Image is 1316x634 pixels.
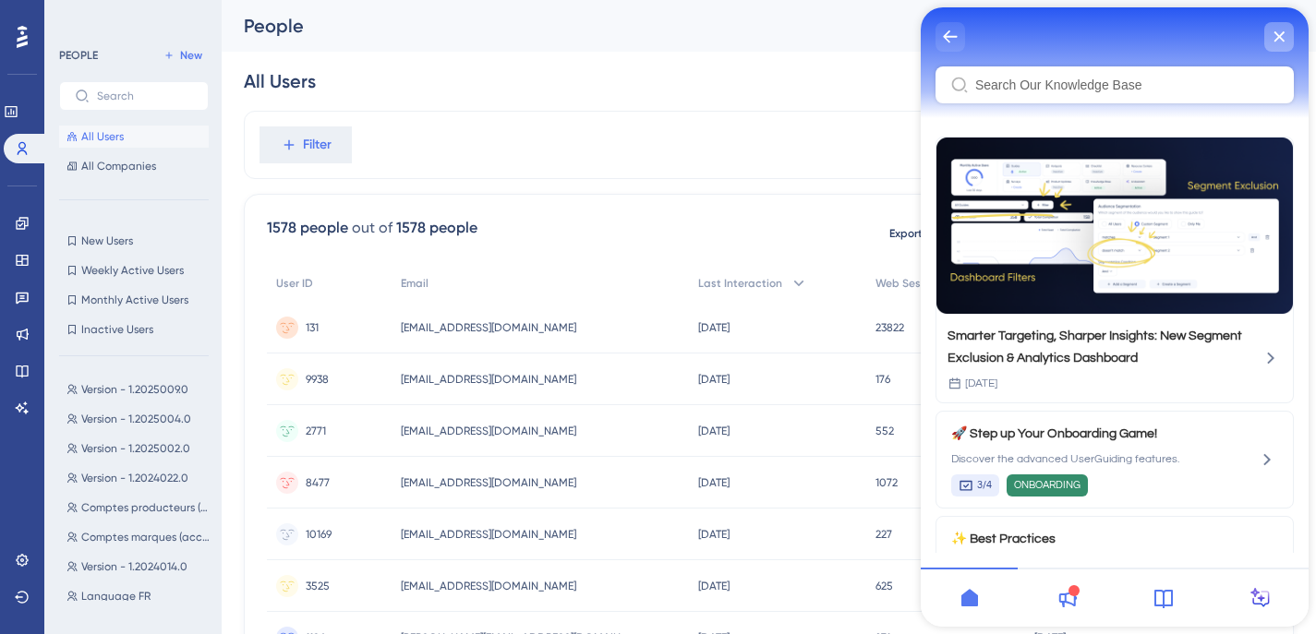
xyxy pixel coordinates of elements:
span: User ID [276,276,313,291]
button: Weekly Active Users [59,259,209,281]
span: All Companies [81,159,156,173]
input: Search [97,90,193,102]
span: 1072 [875,475,898,490]
span: 552 [875,424,894,438]
span: 23822 [875,320,904,335]
span: Filter [303,134,332,156]
button: Version - 1.2025004.0 [59,408,220,430]
button: Version - 1.2025009.0 [59,378,220,401]
span: Monthly Active Users [81,293,188,307]
span: Language FR [81,589,151,604]
button: Language FR [59,585,220,607]
div: 1578 people [267,217,348,239]
button: Filter [260,126,352,163]
span: New [180,48,202,63]
span: 10169 [306,527,332,542]
span: Web Session [875,276,942,291]
span: Inactive Users [81,322,153,337]
div: 1578 people [396,217,477,239]
button: Version - 1.2024014.0 [59,556,220,578]
span: [EMAIL_ADDRESS][DOMAIN_NAME] [401,320,576,335]
button: Version - 1.2024022.0 [59,467,220,489]
button: Comptes producteurs (accounttype 20) [59,496,220,519]
button: New Users [59,230,209,252]
div: All Users [244,68,316,94]
div: close resource center [344,15,373,44]
span: [EMAIL_ADDRESS][DOMAIN_NAME] [401,475,576,490]
div: Best Practices [30,520,292,609]
span: 9938 [306,372,329,387]
span: 2771 [306,424,326,438]
span: 3/4 [56,471,71,485]
button: Export CSV [872,219,964,248]
span: Last Interaction [698,276,782,291]
button: All Companies [59,155,209,177]
time: [DATE] [698,425,730,437]
span: New Users [81,233,133,248]
span: 227 [875,527,892,542]
time: [DATE] [698,580,730,592]
span: 625 [875,579,893,593]
div: back to header [15,15,44,44]
button: Monthly Active Users [59,289,209,311]
div: 4 [128,9,134,24]
span: 176 [875,372,890,387]
span: Version - 1.2025009.0 [81,382,188,397]
div: out of [352,217,392,239]
time: [DATE] [698,321,730,334]
button: Inactive Users [59,318,209,341]
span: Need Help? [43,5,115,27]
time: [DATE] [698,373,730,386]
span: [EMAIL_ADDRESS][DOMAIN_NAME] [401,424,576,438]
time: [DATE] [698,528,730,541]
button: All Users [59,126,209,148]
img: launcher-image-alternative-text [11,11,44,44]
span: Version - 1.2025004.0 [81,412,191,426]
span: [EMAIL_ADDRESS][DOMAIN_NAME] [401,372,576,387]
time: [DATE] [698,476,730,489]
span: Version - 1.2025002.0 [81,441,190,456]
span: Version - 1.2024022.0 [81,471,188,485]
span: 🚀 Step up Your Onboarding Game! [30,415,292,437]
button: Version - 1.2025002.0 [59,437,220,460]
div: PEOPLE [59,48,98,63]
span: ONBOARDING [93,471,160,485]
input: Search Our Knowledge Base [54,70,358,85]
span: All Users [81,129,124,144]
div: Smarter Targeting, Sharper Insights: New Segment Exclusion & Analytics Dashboard [27,317,332,362]
span: Weekly Active Users [81,263,184,278]
span: [EMAIL_ADDRESS][DOMAIN_NAME] [401,579,576,593]
span: ✨ Best Practices [30,520,262,543]
span: 8477 [306,475,330,490]
button: New [157,44,209,66]
span: Comptes producteurs (accounttype 20) [81,500,212,515]
div: Step up Your Onboarding Game! [30,415,292,489]
span: 3525 [306,579,330,593]
span: [EMAIL_ADDRESS][DOMAIN_NAME] [401,527,576,542]
div: Smarter Targeting, Sharper Insights: New Segment Exclusion & Analytics Dashboard [15,129,373,396]
span: Version - 1.2024014.0 [81,559,187,574]
span: [DATE] [44,369,77,384]
span: Email [401,276,429,291]
button: Comptes marques (accounttype 10) [59,526,220,548]
span: Discover the advanced UserGuiding features. [30,445,292,460]
span: Export CSV [889,226,948,241]
button: Open AI Assistant Launcher [6,6,50,50]
span: Comptes marques (accounttype 10) [81,530,212,544]
div: People [244,13,1137,39]
span: 131 [306,320,319,335]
